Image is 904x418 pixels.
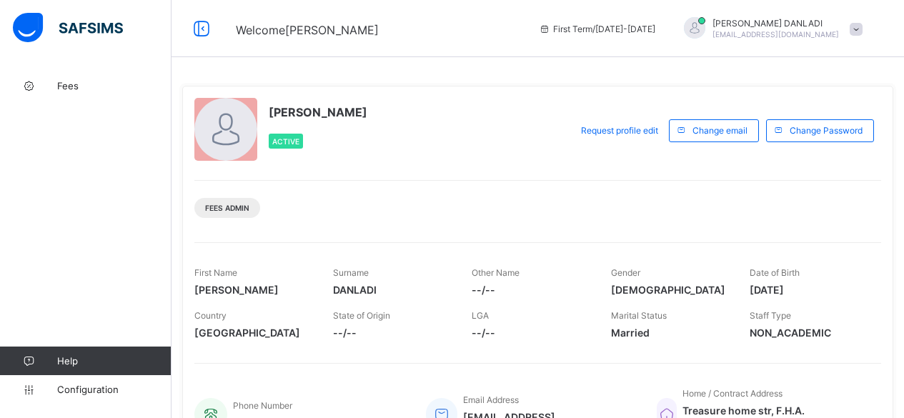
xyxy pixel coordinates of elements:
span: [DEMOGRAPHIC_DATA] [611,284,728,296]
img: safsims [13,13,123,43]
span: --/-- [472,284,589,296]
span: Active [272,137,299,146]
span: Welcome [PERSON_NAME] [236,23,379,37]
span: DANLADI [333,284,450,296]
div: REBECCADANLADI [670,17,870,41]
span: Request profile edit [581,125,658,136]
span: Staff Type [750,310,791,321]
span: Country [194,310,227,321]
span: Configuration [57,384,171,395]
span: [PERSON_NAME] [194,284,312,296]
span: session/term information [539,24,655,34]
span: State of Origin [333,310,390,321]
span: Change email [692,125,747,136]
span: First Name [194,267,237,278]
span: Home / Contract Address [682,388,783,399]
span: --/-- [472,327,589,339]
span: [DATE] [750,284,867,296]
span: [GEOGRAPHIC_DATA] [194,327,312,339]
span: Marital Status [611,310,667,321]
span: [PERSON_NAME] [269,105,367,119]
span: Phone Number [233,400,292,411]
span: Fees [57,80,172,91]
span: Date of Birth [750,267,800,278]
span: Help [57,355,171,367]
span: [PERSON_NAME] DANLADI [712,18,839,29]
span: --/-- [333,327,450,339]
span: Fees Admin [205,204,249,212]
span: LGA [472,310,489,321]
span: NON_ACADEMIC [750,327,867,339]
span: Other Name [472,267,520,278]
span: Married [611,327,728,339]
span: Surname [333,267,369,278]
span: Email Address [463,394,519,405]
span: [EMAIL_ADDRESS][DOMAIN_NAME] [712,30,839,39]
span: Gender [611,267,640,278]
span: Change Password [790,125,863,136]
